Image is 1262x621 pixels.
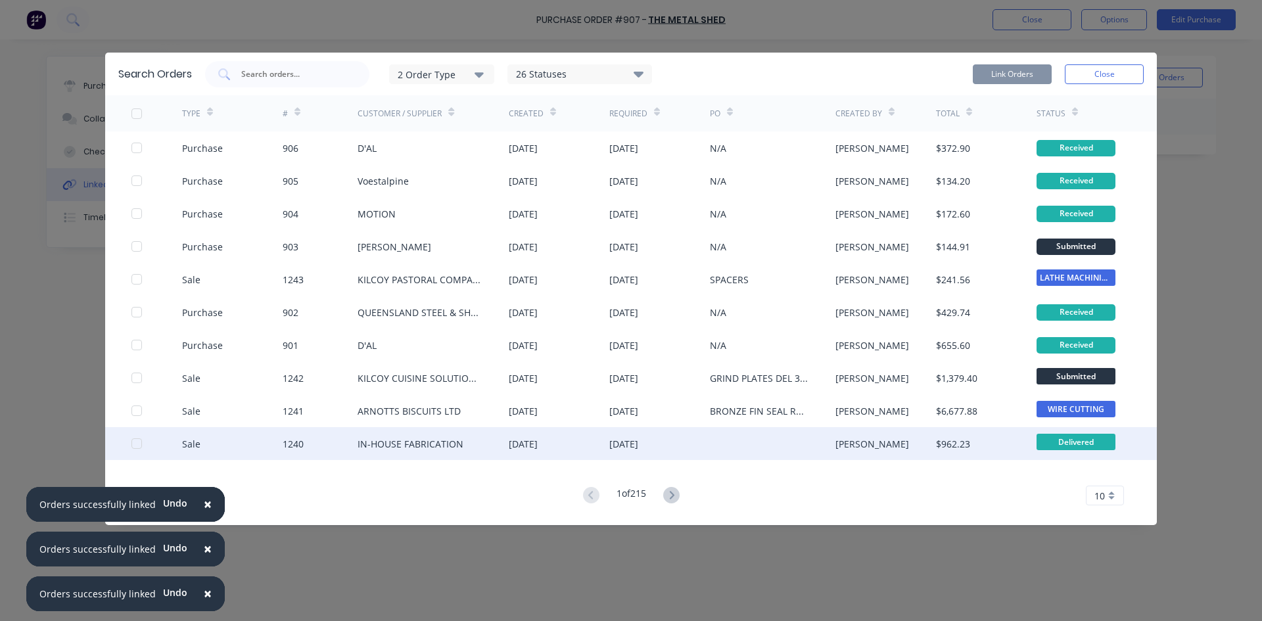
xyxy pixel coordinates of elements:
div: [PERSON_NAME] [835,141,909,155]
div: Sale [182,273,200,287]
div: 903 [283,240,298,254]
div: 1240 [283,437,304,451]
div: $241.56 [936,273,970,287]
div: [PERSON_NAME] [835,371,909,385]
div: Sale [182,404,200,418]
div: Sale [182,437,200,451]
span: Submitted [1037,368,1115,384]
div: Orders successfully linked [39,542,156,556]
div: Created By [835,108,882,120]
div: 902 [283,306,298,319]
div: [DATE] [609,240,638,254]
div: [DATE] [609,404,638,418]
div: KILCOY PASTORAL COMPANY LIMITED [358,273,482,287]
div: BRONZE FIN SEAL ROLLER WIPERS [710,404,809,418]
div: 906 [283,141,298,155]
div: [DATE] [609,174,638,188]
div: Received [1037,140,1115,156]
div: N/A [710,207,726,221]
div: [DATE] [509,141,538,155]
div: N/A [710,338,726,352]
div: N/A [710,174,726,188]
div: Search Orders [118,66,192,82]
button: 2 Order Type [389,64,494,84]
div: $655.60 [936,338,970,352]
span: × [204,584,212,603]
div: Purchase [182,174,223,188]
div: $144.91 [936,240,970,254]
div: $429.74 [936,306,970,319]
div: 901 [283,338,298,352]
button: Undo [156,583,195,603]
div: Sale [182,371,200,385]
div: [PERSON_NAME] [835,207,909,221]
div: PO [710,108,720,120]
div: [DATE] [609,437,638,451]
div: $372.90 [936,141,970,155]
button: Close [191,534,225,565]
span: WIRE CUTTING [1037,401,1115,417]
div: [PERSON_NAME] [835,273,909,287]
div: N/A [710,141,726,155]
div: N/A [710,240,726,254]
div: [DATE] [509,371,538,385]
div: Status [1037,108,1065,120]
div: 1 of 215 [617,486,646,505]
div: $6,677.88 [936,404,977,418]
div: Purchase [182,207,223,221]
div: TYPE [182,108,200,120]
div: D'AL [358,338,377,352]
div: ARNOTTS BISCUITS LTD [358,404,461,418]
div: 1242 [283,371,304,385]
div: Orders successfully linked [39,497,156,511]
div: Purchase [182,338,223,352]
span: × [204,495,212,513]
button: Close [191,489,225,520]
div: 1241 [283,404,304,418]
div: [DATE] [609,141,638,155]
div: 905 [283,174,298,188]
div: Submitted [1037,239,1115,255]
div: [PERSON_NAME] [358,240,431,254]
div: [DATE] [509,404,538,418]
div: [DATE] [509,437,538,451]
div: $962.23 [936,437,970,451]
div: [PERSON_NAME] [835,240,909,254]
div: [DATE] [509,306,538,319]
div: [DATE] [609,371,638,385]
div: 1243 [283,273,304,287]
div: GRIND PLATES DEL 300925 [710,371,809,385]
div: Total [936,108,960,120]
div: [PERSON_NAME] [835,306,909,319]
div: [DATE] [509,240,538,254]
span: × [204,540,212,558]
div: [DATE] [509,273,538,287]
div: D'AL [358,141,377,155]
div: MOTION [358,207,396,221]
div: Orders successfully linked [39,587,156,601]
button: Close [1065,64,1144,84]
button: Close [191,578,225,610]
div: Received [1037,337,1115,354]
div: $172.60 [936,207,970,221]
div: KILCOY CUISINE SOLUTIONS PTY LTD [358,371,482,385]
div: # [283,108,288,120]
div: [DATE] [509,338,538,352]
div: Created [509,108,544,120]
input: Search orders... [240,68,349,81]
div: [DATE] [509,207,538,221]
span: 10 [1094,489,1105,503]
div: Purchase [182,306,223,319]
div: 904 [283,207,298,221]
div: SPACERS [710,273,749,287]
div: [PERSON_NAME] [835,338,909,352]
div: Purchase [182,240,223,254]
div: $134.20 [936,174,970,188]
div: Voestalpine [358,174,409,188]
div: Received [1037,304,1115,321]
div: [DATE] [609,273,638,287]
button: Link Orders [973,64,1052,84]
div: [PERSON_NAME] [835,437,909,451]
div: 2 Order Type [398,67,486,81]
div: IN-HOUSE FABRICATION [358,437,463,451]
